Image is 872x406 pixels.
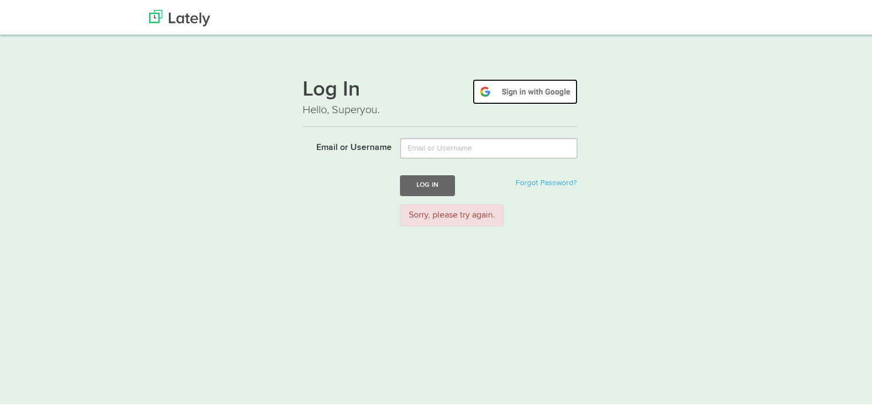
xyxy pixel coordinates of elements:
input: Email or Username [400,136,578,157]
img: google-signin.png [473,77,578,103]
img: Lately [149,8,210,25]
label: Email or Username [294,136,392,153]
h1: Log In [303,77,578,101]
a: Forgot Password? [515,177,577,185]
p: Hello, Superyou. [303,101,578,116]
button: Log In [400,174,455,194]
div: Sorry, please try again. [400,203,504,225]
